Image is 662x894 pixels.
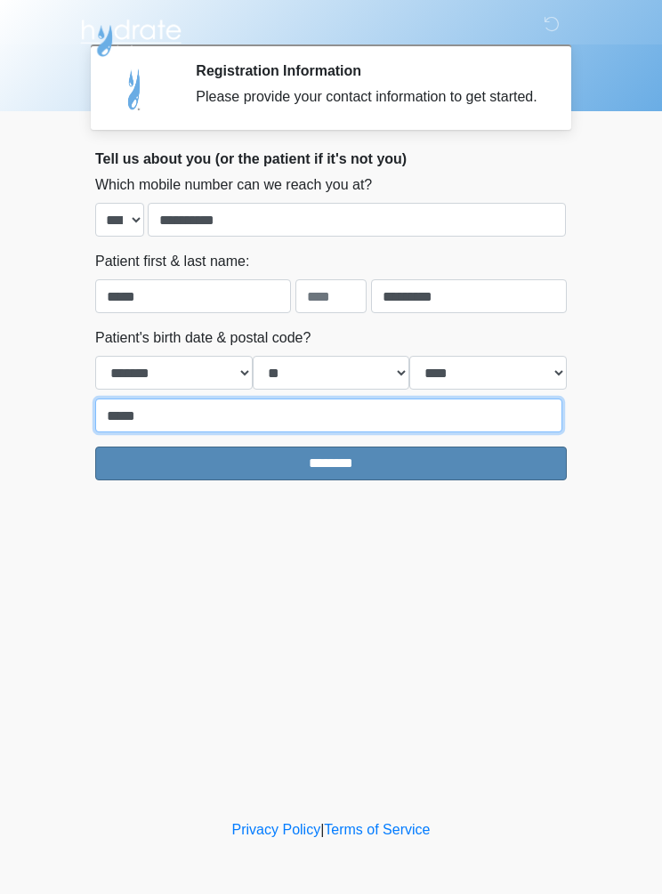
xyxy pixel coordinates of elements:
a: Terms of Service [324,822,430,837]
a: Privacy Policy [232,822,321,837]
img: Agent Avatar [109,62,162,116]
label: Which mobile number can we reach you at? [95,174,372,196]
label: Patient's birth date & postal code? [95,327,311,349]
h2: Tell us about you (or the patient if it's not you) [95,150,567,167]
a: | [320,822,324,837]
div: Please provide your contact information to get started. [196,86,540,108]
label: Patient first & last name: [95,251,249,272]
img: Hydrate IV Bar - Flagstaff Logo [77,13,184,58]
